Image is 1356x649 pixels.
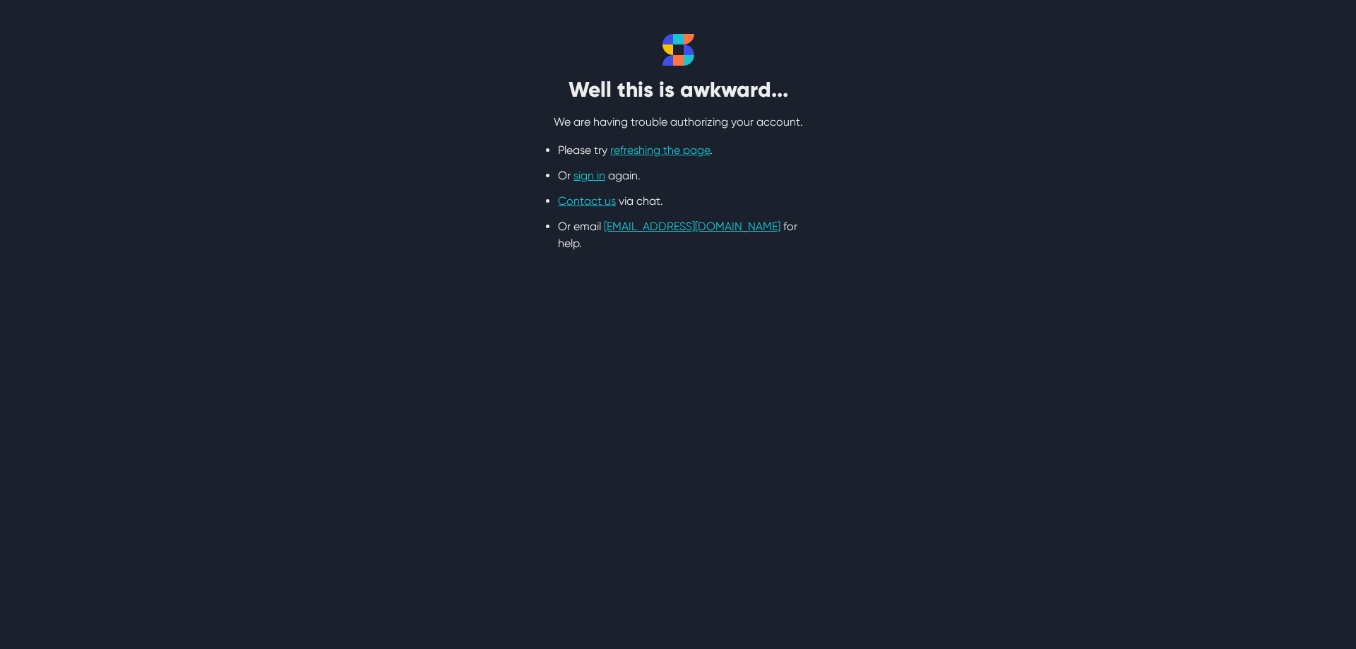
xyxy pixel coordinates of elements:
[610,143,710,157] a: refreshing the page
[501,114,855,131] p: We are having trouble authorizing your account.
[558,193,798,210] li: via chat.
[558,167,798,184] li: Or again.
[558,194,616,208] a: Contact us
[604,220,780,233] a: [EMAIL_ADDRESS][DOMAIN_NAME]
[558,142,798,159] li: Please try .
[558,218,798,252] li: Or email for help.
[501,77,855,102] h2: Well this is awkward...
[573,169,605,182] a: sign in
